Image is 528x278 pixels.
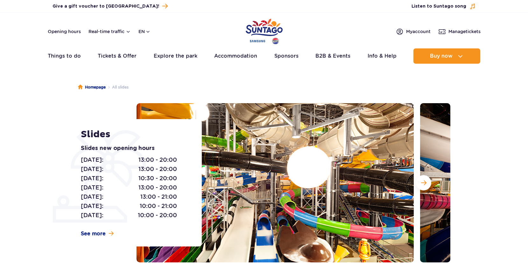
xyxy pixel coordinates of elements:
[138,183,177,192] span: 13:00 - 20:00
[98,48,137,64] a: Tickets & Offer
[88,29,131,34] button: Real-time traffic
[406,28,431,35] span: My account
[246,16,283,45] a: Park of Poland
[140,202,177,210] span: 10:00 - 21:00
[81,183,103,192] span: [DATE]:
[81,230,106,237] span: See more
[430,53,453,59] span: Buy now
[140,192,177,201] span: 13:00 - 21:00
[138,165,177,174] span: 13:00 - 20:00
[81,202,103,210] span: [DATE]:
[81,144,187,153] p: Slides new opening hours
[81,165,103,174] span: [DATE]:
[416,175,431,190] button: Next slide
[53,2,168,11] a: Give a gift voucher to [GEOGRAPHIC_DATA]!
[138,174,177,183] span: 10:30 - 20:00
[413,48,480,64] button: Buy now
[214,48,257,64] a: Accommodation
[274,48,299,64] a: Sponsors
[315,48,350,64] a: B2B & Events
[138,211,177,220] span: 10:00 - 20:00
[412,3,466,10] span: Listen to Suntago song
[53,3,159,10] span: Give a gift voucher to [GEOGRAPHIC_DATA]!
[48,28,81,35] a: Opening hours
[368,48,397,64] a: Info & Help
[78,84,106,90] a: Homepage
[81,174,103,183] span: [DATE]:
[138,28,151,35] button: en
[138,155,177,164] span: 13:00 - 20:00
[106,84,129,90] li: All slides
[48,48,81,64] a: Things to do
[412,3,476,10] button: Listen to Suntago song
[154,48,197,64] a: Explore the park
[81,230,114,237] a: See more
[438,28,481,35] a: Managetickets
[81,129,187,140] h1: Slides
[81,155,103,164] span: [DATE]:
[448,28,481,35] span: Manage tickets
[81,211,103,220] span: [DATE]:
[396,28,431,35] a: Myaccount
[81,192,103,201] span: [DATE]:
